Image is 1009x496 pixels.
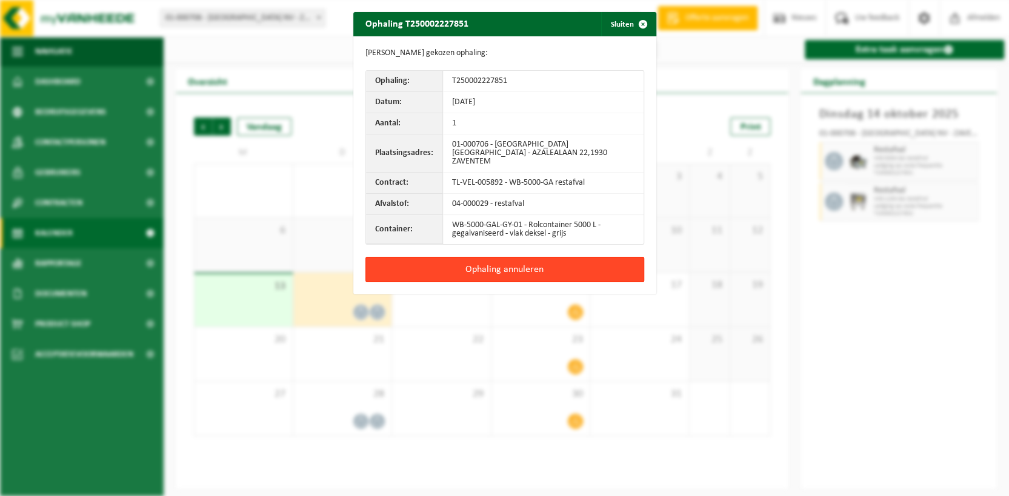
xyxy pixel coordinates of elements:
td: 01-000706 - [GEOGRAPHIC_DATA] [GEOGRAPHIC_DATA] - AZALEALAAN 22,1930 ZAVENTEM [443,134,644,173]
p: [PERSON_NAME] gekozen ophaling: [365,48,644,58]
th: Plaatsingsadres: [366,134,443,173]
td: 1 [443,113,644,134]
td: [DATE] [443,92,644,113]
th: Container: [366,215,443,244]
th: Afvalstof: [366,194,443,215]
td: T250002227851 [443,71,644,92]
td: TL-VEL-005892 - WB-5000-GA restafval [443,173,644,194]
th: Contract: [366,173,443,194]
th: Datum: [366,92,443,113]
button: Ophaling annuleren [365,257,644,282]
button: Sluiten [601,12,655,36]
th: Ophaling: [366,71,443,92]
td: 04-000029 - restafval [443,194,644,215]
h2: Ophaling T250002227851 [353,12,481,35]
td: WB-5000-GAL-GY-01 - Rolcontainer 5000 L - gegalvaniseerd - vlak deksel - grijs [443,215,644,244]
th: Aantal: [366,113,443,134]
